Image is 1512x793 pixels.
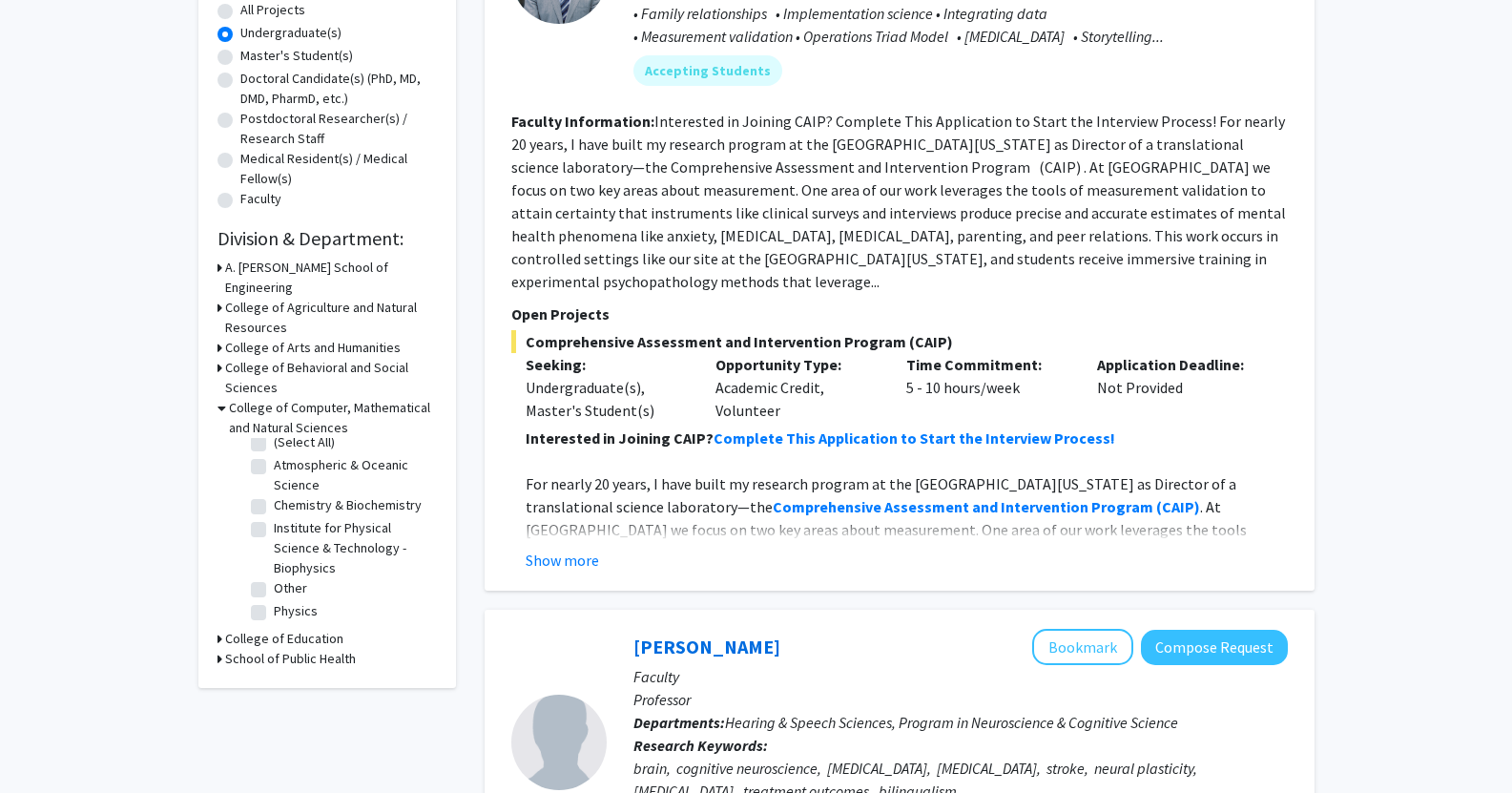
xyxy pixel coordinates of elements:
div: 5 - 10 hours/week [892,353,1083,422]
h2: Division & Department: [217,227,437,250]
a: [PERSON_NAME] [633,635,780,658]
div: Academic Credit, Volunteer [701,353,892,422]
label: Master's Student(s) [240,46,353,66]
p: Open Projects [511,303,1288,325]
strong: Comprehensive Assessment and Intervention Program [773,497,1153,516]
span: Hearing & Speech Sciences, Program in Neuroscience & Cognitive Science [725,713,1178,732]
b: Departments: [633,713,725,732]
iframe: Chat [14,707,81,779]
strong: Interested in Joining CAIP? [526,428,714,448]
b: Research Keywords: [633,736,768,755]
label: Chemistry & Biochemistry [274,495,422,515]
label: Undergraduate(s) [240,23,342,43]
label: Institute for Physical Science & Technology - Biophysics [274,518,432,578]
button: Add Yasmeen Faroqi-Shah to Bookmarks [1032,629,1133,665]
p: Application Deadline: [1097,353,1259,376]
div: Undergraduate(s), Master's Student(s) [526,376,688,422]
label: Postdoctoral Researcher(s) / Research Staff [240,109,437,149]
p: Professor [633,688,1288,711]
h3: College of Agriculture and Natural Resources [225,298,437,338]
label: Other [274,578,307,598]
mat-chip: Accepting Students [633,55,782,86]
span: Comprehensive Assessment and Intervention Program (CAIP) [511,330,1288,353]
div: Not Provided [1083,353,1274,422]
h3: School of Public Health [225,649,356,669]
strong: (CAIP) [1156,497,1200,516]
p: Time Commitment: [906,353,1068,376]
label: Faculty [240,189,281,209]
p: Faculty [633,665,1288,688]
label: Medical Resident(s) / Medical Fellow(s) [240,149,437,189]
button: Compose Request to Yasmeen Faroqi-Shah [1141,630,1288,665]
p: Opportunity Type: [715,353,878,376]
label: (Select All) [274,432,335,452]
h3: College of Computer, Mathematical and Natural Sciences [229,398,437,438]
h3: College of Arts and Humanities [225,338,401,358]
label: Physics [274,601,318,621]
b: Faculty Information: [511,112,654,131]
label: Atmospheric & Oceanic Science [274,455,432,495]
h3: College of Behavioral and Social Sciences [225,358,437,398]
label: Doctoral Candidate(s) (PhD, MD, DMD, PharmD, etc.) [240,69,437,109]
p: Seeking: [526,353,688,376]
h3: A. [PERSON_NAME] School of Engineering [225,258,437,298]
button: Show more [526,549,599,572]
fg-read-more: Interested in Joining CAIP? Complete This Application to Start the Interview Process! For nearly ... [511,112,1286,291]
a: Comprehensive Assessment and Intervention Program (CAIP) [773,497,1200,516]
a: Complete This Application to Start the Interview Process! [714,428,1115,448]
h3: College of Education [225,629,343,649]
